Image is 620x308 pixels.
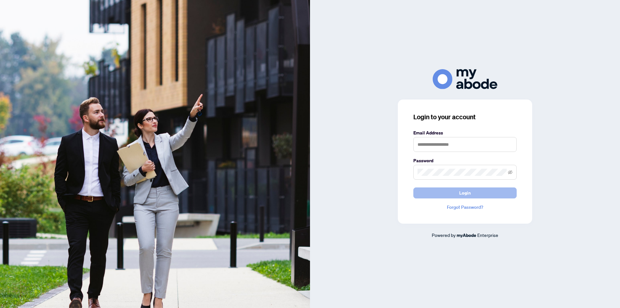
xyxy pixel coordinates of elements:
[413,187,517,198] button: Login
[413,157,517,164] label: Password
[459,188,471,198] span: Login
[477,232,498,238] span: Enterprise
[413,129,517,136] label: Email Address
[457,232,476,239] a: myAbode
[432,232,456,238] span: Powered by
[433,69,497,89] img: ma-logo
[508,170,512,175] span: eye-invisible
[413,204,517,211] a: Forgot Password?
[413,112,517,122] h3: Login to your account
